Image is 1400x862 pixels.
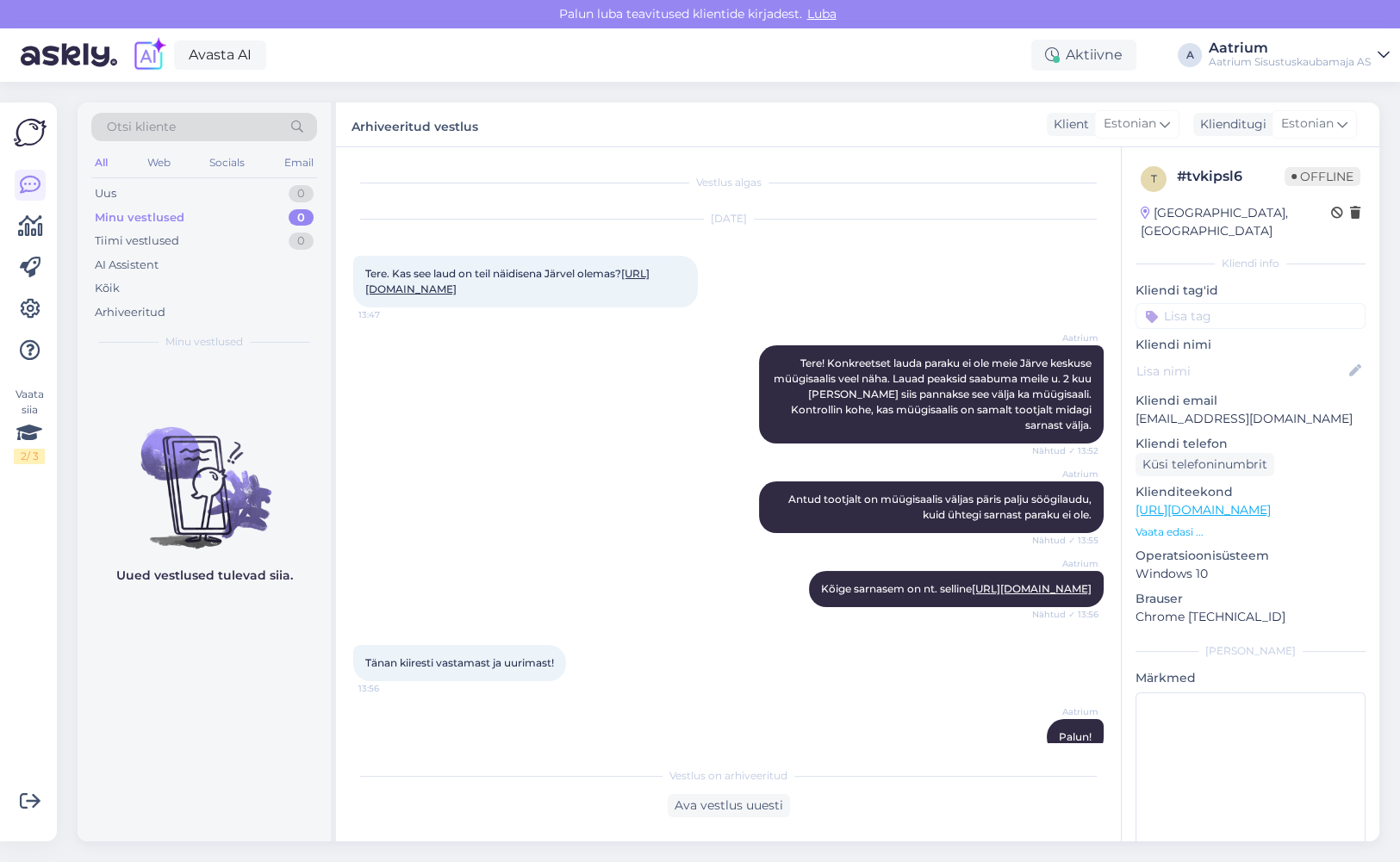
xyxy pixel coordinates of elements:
div: Uus [95,185,116,202]
p: Kliendi telefon [1136,435,1366,453]
span: Nähtud ✓ 13:56 [1032,608,1098,621]
span: Otsi kliente [107,118,176,136]
div: 0 [289,185,314,202]
div: All [91,152,111,174]
span: Tere! Konkreetset lauda paraku ei ole meie Järve keskuse müügisaalis veel näha. Lauad peaksid saa... [774,357,1094,431]
div: Tiimi vestlused [95,233,179,250]
span: 13:56 [358,682,423,695]
img: Askly Logo [14,116,47,149]
div: Küsi telefoninumbrit [1136,453,1274,476]
div: AI Assistent [95,257,159,274]
label: Arhiveeritud vestlus [352,113,478,136]
a: AatriumAatrium Sisustuskaubamaja AS [1209,41,1390,69]
span: Vestlus on arhiveeritud [669,768,787,784]
img: explore-ai [131,37,167,73]
span: Minu vestlused [165,334,243,350]
div: Vaata siia [14,387,45,464]
a: [URL][DOMAIN_NAME] [972,582,1092,595]
span: Palun! [1059,730,1092,743]
span: Aatrium [1034,557,1098,570]
div: 0 [289,209,314,226]
span: 13:47 [358,308,423,321]
div: Klient [1047,115,1089,133]
span: Nähtud ✓ 13:52 [1032,444,1098,457]
div: [GEOGRAPHIC_DATA], [GEOGRAPHIC_DATA] [1141,204,1331,240]
p: Chrome [TECHNICAL_ID] [1136,608,1366,626]
div: Aatrium [1209,41,1371,55]
span: Estonian [1281,115,1334,133]
span: Offline [1285,167,1360,186]
span: Antud tootjalt on müügisaalis väljas päris palju söögilaudu, kuid ühtegi sarnast paraku ei ole. [788,493,1094,521]
div: Minu vestlused [95,209,184,226]
div: Vestlus algas [353,175,1104,190]
div: Web [144,152,174,174]
p: Kliendi email [1136,392,1366,410]
div: Ava vestlus uuesti [668,794,790,817]
input: Lisa nimi [1136,362,1346,381]
span: Aatrium [1034,332,1098,344]
div: 2 / 3 [14,449,45,464]
div: [PERSON_NAME] [1136,643,1366,659]
p: Klienditeekond [1136,483,1366,501]
p: Kliendi nimi [1136,336,1366,354]
p: Brauser [1136,590,1366,608]
div: Arhiveeritud [95,304,165,321]
span: Luba [802,6,842,22]
span: Nähtud ✓ 13:55 [1032,534,1098,547]
img: No chats [78,396,331,551]
p: Vaata edasi ... [1136,524,1366,540]
div: Kliendi info [1136,256,1366,271]
p: Kliendi tag'id [1136,282,1366,300]
p: [EMAIL_ADDRESS][DOMAIN_NAME] [1136,410,1366,428]
p: Märkmed [1136,669,1366,687]
div: Email [281,152,317,174]
span: Kõige sarnasem on nt. selline [821,582,1092,595]
input: Lisa tag [1136,303,1366,329]
div: 0 [289,233,314,250]
p: Windows 10 [1136,565,1366,583]
span: Aatrium [1034,705,1098,718]
div: Kõik [95,280,120,297]
a: Avasta AI [174,40,266,70]
a: [URL][DOMAIN_NAME] [1136,502,1271,518]
span: Aatrium [1034,468,1098,481]
span: Estonian [1104,115,1156,133]
div: [DATE] [353,211,1104,226]
span: t [1151,172,1157,185]
div: Socials [206,152,248,174]
div: A [1178,43,1202,67]
div: Klienditugi [1193,115,1266,133]
p: Uued vestlused tulevad siia. [116,567,293,585]
div: # tvkipsl6 [1177,166,1285,187]
div: Aatrium Sisustuskaubamaja AS [1209,55,1371,69]
div: Aktiivne [1031,40,1136,71]
p: Operatsioonisüsteem [1136,547,1366,565]
span: Tere. Kas see laud on teil näidisena Järvel olemas? [365,267,650,295]
span: Tänan kiiresti vastamast ja uurimast! [365,656,554,669]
